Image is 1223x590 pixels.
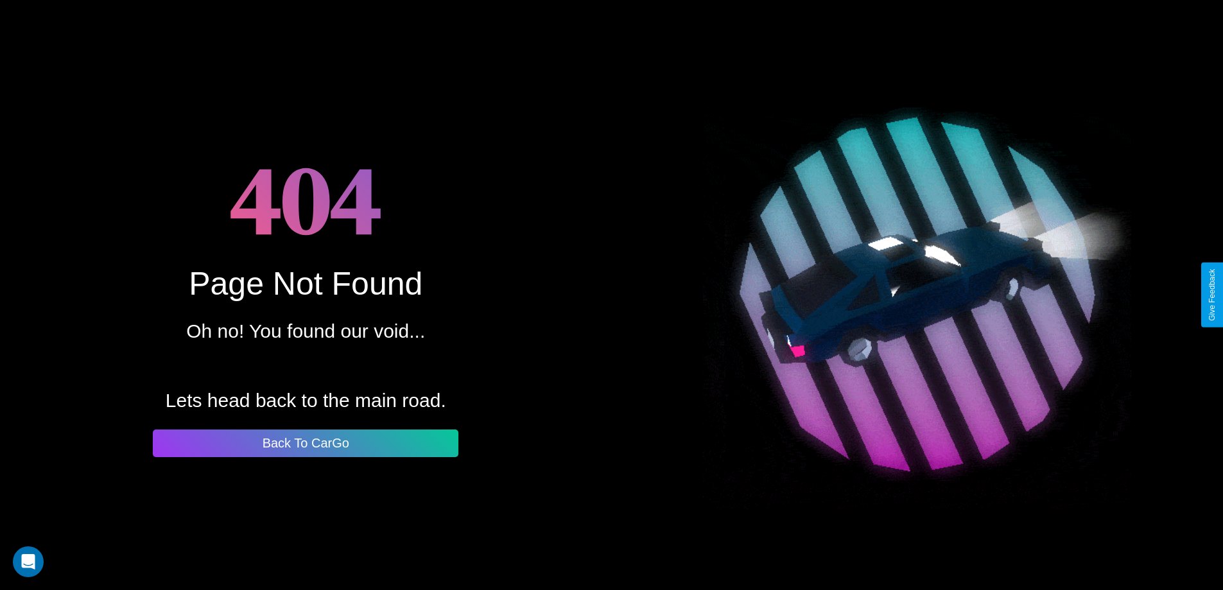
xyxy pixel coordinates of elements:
[153,429,458,457] button: Back To CarGo
[13,546,44,577] div: Open Intercom Messenger
[1208,269,1217,321] div: Give Feedback
[166,314,446,418] p: Oh no! You found our void... Lets head back to the main road.
[230,134,382,265] h1: 404
[703,81,1131,509] img: spinning car
[189,265,422,302] div: Page Not Found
